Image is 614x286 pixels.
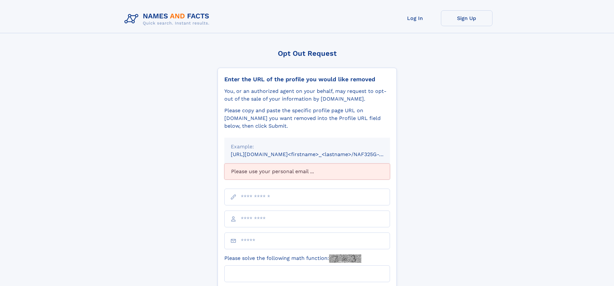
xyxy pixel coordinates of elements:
div: Please use your personal email ... [224,163,390,180]
a: Sign Up [441,10,492,26]
div: Example: [231,143,384,151]
label: Please solve the following math function: [224,254,361,263]
div: Enter the URL of the profile you would like removed [224,76,390,83]
img: Logo Names and Facts [122,10,215,28]
div: Please copy and paste the specific profile page URL on [DOMAIN_NAME] you want removed into the Pr... [224,107,390,130]
a: Log In [389,10,441,26]
div: Opt Out Request [218,49,397,57]
small: [URL][DOMAIN_NAME]<firstname>_<lastname>/NAF325G-xxxxxxxx [231,151,402,157]
div: You, or an authorized agent on your behalf, may request to opt-out of the sale of your informatio... [224,87,390,103]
